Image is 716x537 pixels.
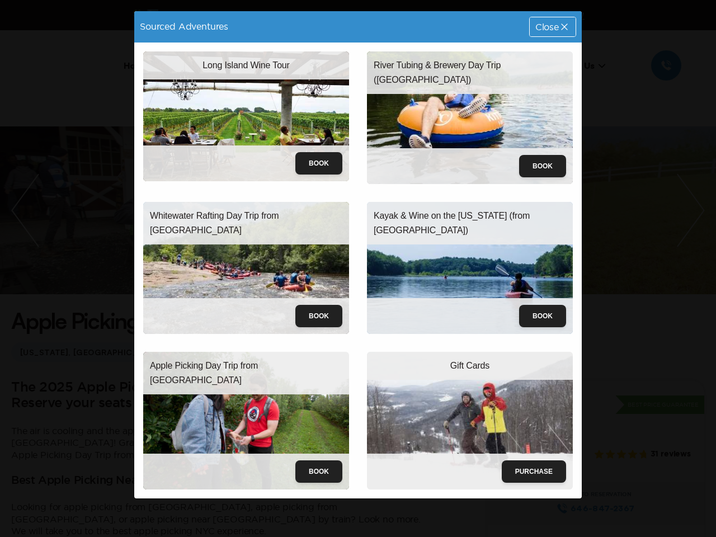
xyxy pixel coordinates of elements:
img: river-tubing.jpeg [367,51,573,184]
p: Whitewater Rafting Day Trip from [GEOGRAPHIC_DATA] [150,209,342,238]
img: giftcards.jpg [367,352,573,489]
button: Book [295,305,342,327]
button: Book [519,155,566,177]
p: River Tubing & Brewery Day Trip ([GEOGRAPHIC_DATA]) [374,58,566,87]
p: Apple Picking Day Trip from [GEOGRAPHIC_DATA] [150,359,342,388]
p: Gift Cards [450,359,489,373]
p: Kayak & Wine on the [US_STATE] (from [GEOGRAPHIC_DATA]) [374,209,566,238]
img: wine-tour-trip.jpeg [143,51,349,181]
button: Book [519,305,566,327]
img: kayak-wine.jpeg [367,202,573,335]
img: apple_picking.jpeg [143,352,349,489]
span: Close [535,22,559,31]
button: Purchase [502,460,566,483]
button: Book [295,152,342,175]
img: whitewater-rafting.jpeg [143,202,349,335]
div: Sourced Adventures [134,16,234,37]
p: Long Island Wine Tour [202,58,290,73]
button: Book [295,460,342,483]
